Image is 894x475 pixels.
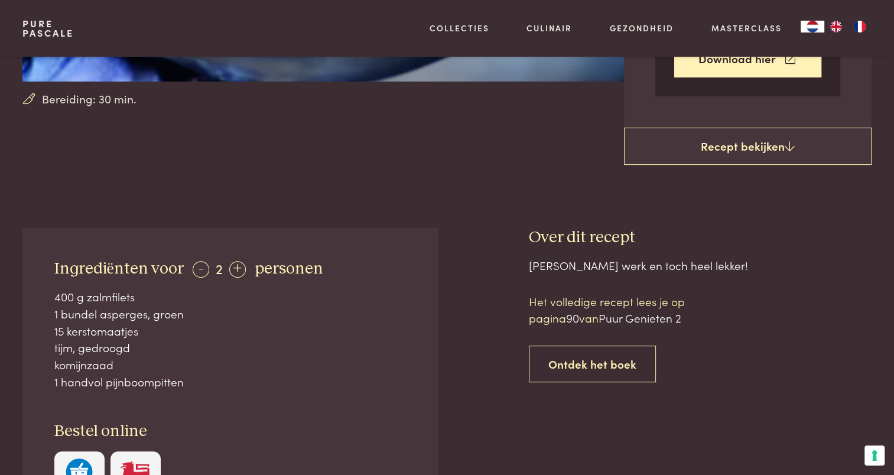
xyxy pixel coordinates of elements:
div: 15 kerstomaatjes [54,323,407,340]
a: EN [824,21,848,32]
span: 2 [216,258,223,278]
span: Puur Genieten 2 [599,310,681,326]
a: Masterclass [711,22,782,34]
div: Language [801,21,824,32]
a: Gezondheid [610,22,674,34]
div: + [229,261,246,278]
div: 400 g zalmfilets [54,288,407,305]
div: tijm, gedroogd [54,339,407,356]
span: Bereiding: 30 min. [42,90,136,108]
p: Het volledige recept lees je op pagina van [529,293,730,327]
a: NL [801,21,824,32]
a: Download hier [674,40,821,77]
span: personen [255,261,323,277]
a: Collecties [430,22,489,34]
div: [PERSON_NAME] werk en toch heel lekker! [529,257,872,274]
div: komijnzaad [54,356,407,373]
a: Culinair [526,22,572,34]
a: Recept bekijken [624,128,872,165]
a: Ontdek het boek [529,346,656,383]
ul: Language list [824,21,872,32]
span: 90 [566,310,579,326]
h3: Bestel online [54,421,407,442]
h3: Over dit recept [529,227,872,248]
div: - [193,261,209,278]
div: 1 bundel asperges, groen [54,305,407,323]
button: Uw voorkeuren voor toestemming voor trackingtechnologieën [864,445,885,466]
a: PurePascale [22,19,74,38]
div: 1 handvol pijnboompitten [54,373,407,391]
aside: Language selected: Nederlands [801,21,872,32]
a: FR [848,21,872,32]
span: Ingrediënten voor [54,261,184,277]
